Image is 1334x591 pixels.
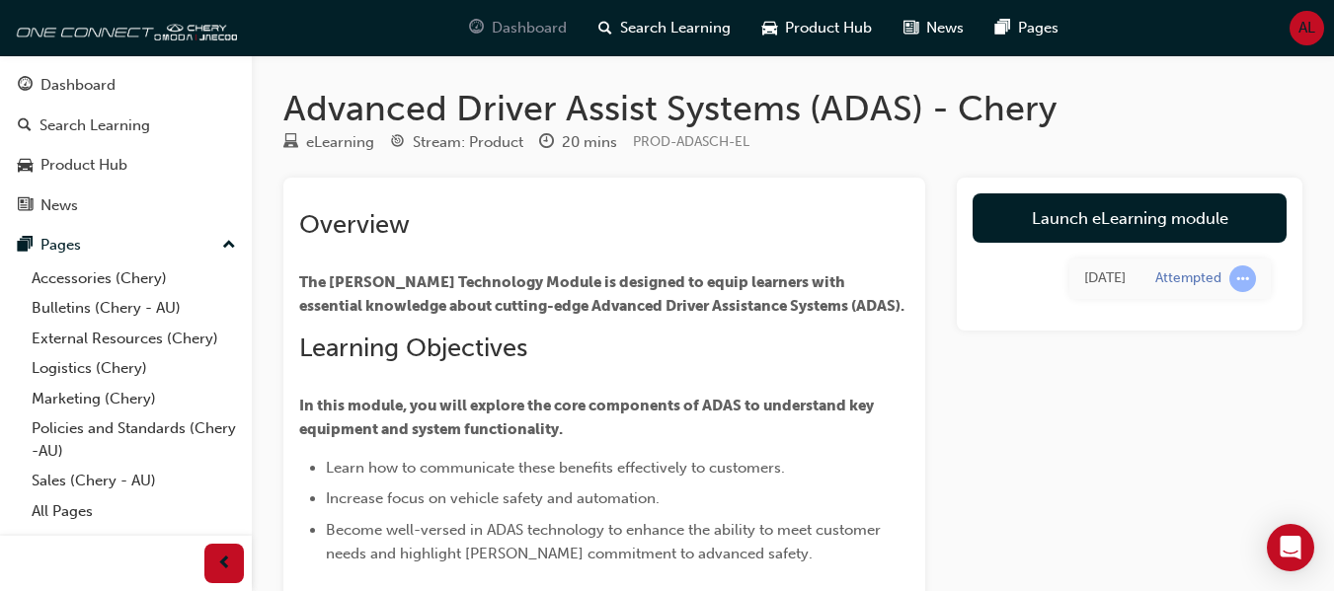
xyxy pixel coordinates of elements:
span: Learn how to communicate these benefits effectively to customers. [326,459,785,477]
span: guage-icon [469,16,484,40]
a: guage-iconDashboard [453,8,583,48]
a: News [8,187,244,224]
a: Marketing (Chery) [24,384,244,414]
span: Overview [299,209,410,240]
a: car-iconProduct Hub [746,8,888,48]
a: pages-iconPages [980,8,1074,48]
a: All Pages [24,496,244,527]
div: Search Learning [39,114,150,137]
a: Search Learning [8,108,244,144]
div: Stream [390,130,523,155]
button: Pages [8,227,244,263]
span: prev-icon [217,552,232,576]
a: Product Hub [8,147,244,184]
div: Stream: Product [413,131,523,154]
span: pages-icon [995,16,1010,40]
div: Attempted [1155,269,1221,288]
a: news-iconNews [888,8,980,48]
a: External Resources (Chery) [24,324,244,354]
div: Type [283,130,374,155]
a: Dashboard [8,67,244,104]
span: up-icon [222,233,236,259]
a: Logistics (Chery) [24,353,244,384]
div: Product Hub [40,154,127,177]
div: News [40,194,78,217]
button: AL [1290,11,1324,45]
a: Accessories (Chery) [24,263,244,294]
span: guage-icon [18,77,33,95]
span: Learning resource code [633,133,749,150]
button: DashboardSearch LearningProduct HubNews [8,63,244,227]
span: AL [1298,17,1315,39]
span: Become well-versed in ADAS technology to enhance the ability to meet customer needs and highlight... [326,521,885,562]
a: Policies and Standards (Chery -AU) [24,413,244,466]
span: search-icon [598,16,612,40]
div: Pages [40,234,81,257]
a: search-iconSearch Learning [583,8,746,48]
div: 20 mins [562,131,617,154]
div: Dashboard [40,74,116,97]
span: car-icon [762,16,777,40]
span: pages-icon [18,237,33,255]
span: Dashboard [492,17,567,39]
span: learningResourceType_ELEARNING-icon [283,134,298,152]
a: Launch eLearning module [973,193,1287,243]
a: Sales (Chery - AU) [24,466,244,496]
span: The [PERSON_NAME] Technology Module is designed to equip learners with essential knowledge about ... [299,273,904,315]
span: news-icon [18,197,33,215]
div: Open Intercom Messenger [1267,524,1314,571]
span: Product Hub [785,17,872,39]
h1: Advanced Driver Assist Systems (ADAS) - Chery [283,87,1302,130]
span: Increase focus on vehicle safety and automation. [326,489,660,507]
img: oneconnect [10,8,237,47]
span: In this module, you will explore the core components of ADAS to understand key equipment and syst... [299,397,877,438]
div: Fri Aug 22 2025 10:29:58 GMT+1000 (Australian Eastern Standard Time) [1084,267,1126,290]
span: Learning Objectives [299,332,527,363]
span: news-icon [903,16,918,40]
span: Search Learning [620,17,731,39]
div: eLearning [306,131,374,154]
span: clock-icon [539,134,554,152]
div: Duration [539,130,617,155]
span: car-icon [18,157,33,175]
span: target-icon [390,134,405,152]
a: Bulletins (Chery - AU) [24,293,244,324]
span: News [926,17,964,39]
span: Pages [1018,17,1059,39]
span: learningRecordVerb_ATTEMPT-icon [1229,265,1256,292]
span: search-icon [18,117,32,135]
